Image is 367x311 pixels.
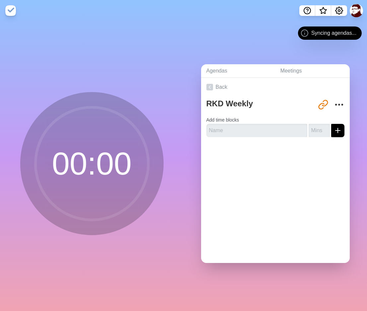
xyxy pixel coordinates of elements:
img: timeblocks logo [5,5,16,16]
a: Meetings [275,64,350,78]
span: Syncing agendas... [311,29,356,37]
button: Share link [317,98,330,111]
a: Agendas [201,64,275,78]
input: Mins [309,124,330,137]
a: Back [201,78,350,96]
label: Add time blocks [206,117,239,123]
button: More [332,98,346,111]
button: Settings [331,5,347,16]
input: Name [206,124,307,137]
button: Help [299,5,315,16]
button: What’s new [315,5,331,16]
